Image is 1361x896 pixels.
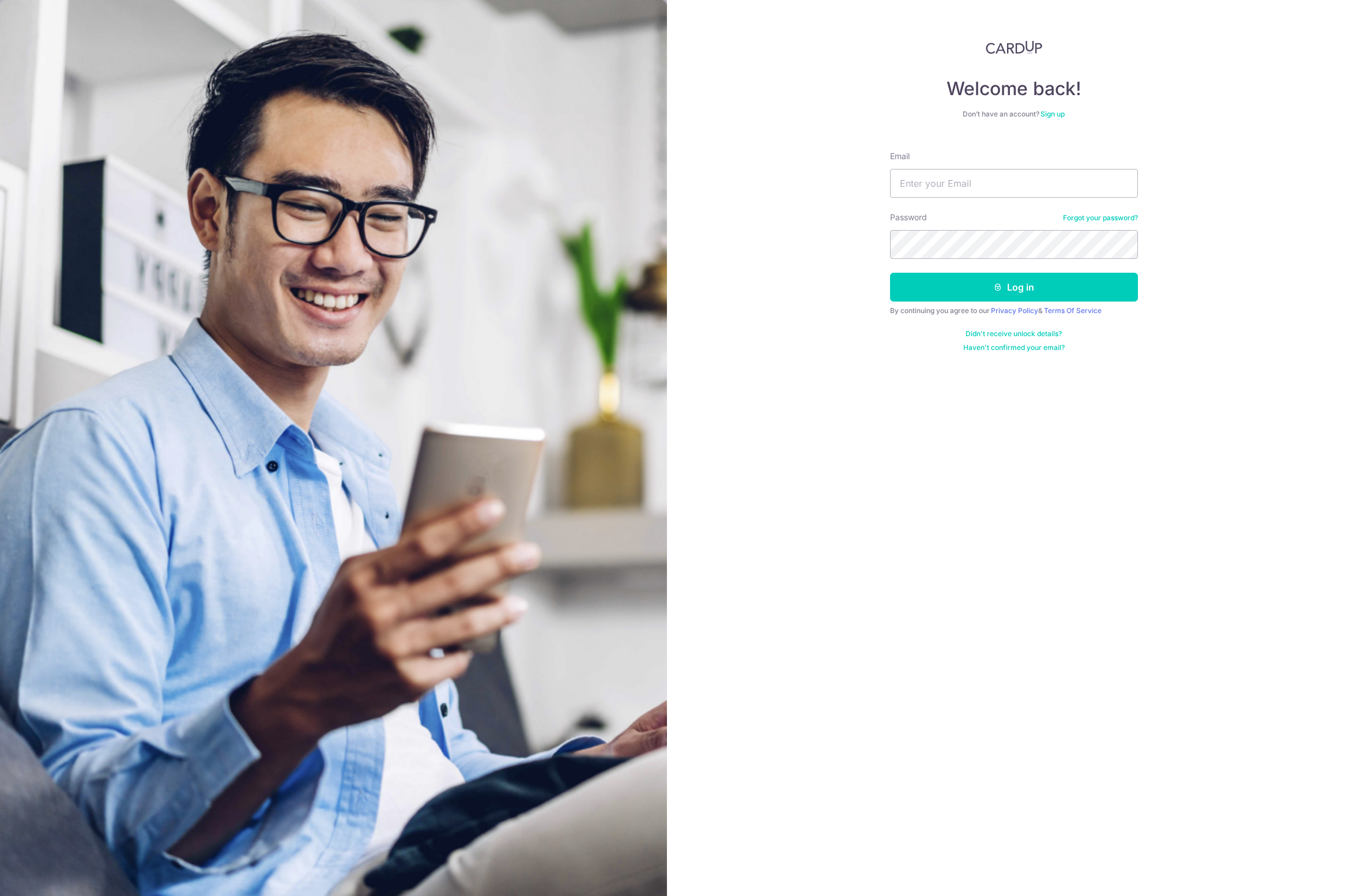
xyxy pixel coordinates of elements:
a: Forgot your password? [1063,213,1138,223]
a: Sign up [1040,110,1065,118]
label: Password [890,212,927,223]
a: Terms Of Service [1044,306,1102,315]
label: Email [890,150,910,162]
a: Privacy Policy [991,306,1038,315]
button: Log in [890,273,1138,302]
a: Haven't confirmed your email? [963,343,1065,352]
img: CardUp Logo [986,40,1042,54]
div: Don’t have an account? [890,110,1138,119]
a: Didn't receive unlock details? [966,329,1062,338]
h4: Welcome back! [890,77,1138,100]
input: Enter your Email [890,169,1138,198]
div: By continuing you agree to our & [890,306,1138,315]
